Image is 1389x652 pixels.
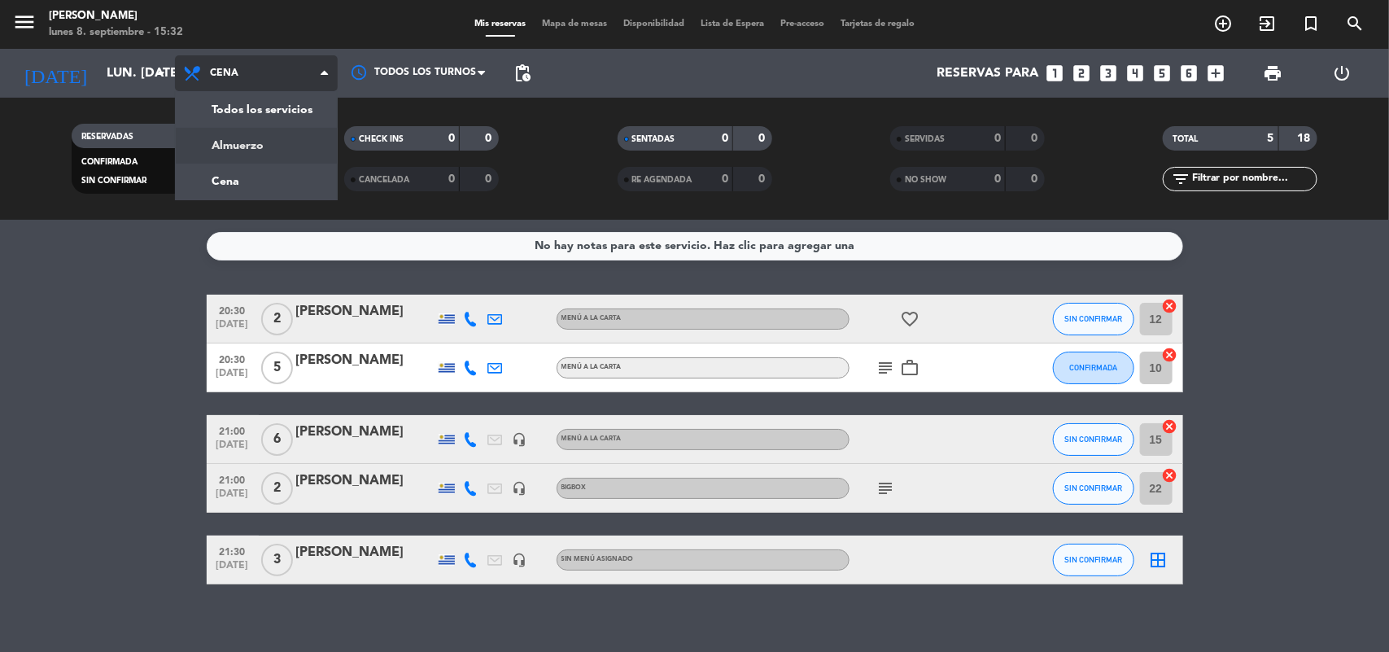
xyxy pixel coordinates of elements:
[561,435,622,442] span: MENÚ A LA CARTA
[212,488,253,507] span: [DATE]
[176,164,337,199] a: Cena
[535,237,854,256] div: No hay notas para este servicio. Haz clic para agregar una
[12,55,98,91] i: [DATE]
[1332,63,1352,83] i: power_settings_new
[832,20,923,28] span: Tarjetas de regalo
[1298,133,1314,144] strong: 18
[876,358,896,378] i: subject
[81,158,138,166] span: CONFIRMADA
[486,173,496,185] strong: 0
[561,315,622,322] span: MENÚ A LA CARTA
[632,135,675,143] span: SENTADAS
[212,421,253,440] span: 21:00
[212,560,253,579] span: [DATE]
[49,24,183,41] div: lunes 8. septiembre - 15:32
[49,8,183,24] div: [PERSON_NAME]
[1162,298,1178,314] i: cancel
[261,352,293,384] span: 5
[296,350,435,371] div: [PERSON_NAME]
[1162,347,1178,363] i: cancel
[905,135,945,143] span: SERVIDAS
[1064,314,1122,323] span: SIN CONFIRMAR
[722,133,728,144] strong: 0
[359,135,404,143] span: CHECK INS
[261,472,293,505] span: 2
[1045,63,1066,84] i: looks_one
[1099,63,1120,84] i: looks_3
[448,173,455,185] strong: 0
[1268,133,1274,144] strong: 5
[12,10,37,40] button: menu
[296,301,435,322] div: [PERSON_NAME]
[296,542,435,563] div: [PERSON_NAME]
[296,422,435,443] div: [PERSON_NAME]
[1257,14,1277,33] i: exit_to_app
[359,176,409,184] span: CANCELADA
[486,133,496,144] strong: 0
[901,309,920,329] i: favorite_border
[1053,544,1134,576] button: SIN CONFIRMAR
[1149,550,1168,570] i: border_all
[772,20,832,28] span: Pre-acceso
[994,133,1001,144] strong: 0
[937,66,1039,81] span: Reservas para
[261,544,293,576] span: 3
[876,479,896,498] i: subject
[212,368,253,387] span: [DATE]
[1179,63,1200,84] i: looks_6
[212,470,253,488] span: 21:00
[212,541,253,560] span: 21:30
[561,484,587,491] span: BIGBOX
[212,440,253,458] span: [DATE]
[513,481,527,496] i: headset_mic
[1263,63,1282,83] span: print
[176,92,337,128] a: Todos los servicios
[1064,555,1122,564] span: SIN CONFIRMAR
[210,68,238,79] span: Cena
[1173,135,1198,143] span: TOTAL
[1308,49,1377,98] div: LOG OUT
[1031,133,1041,144] strong: 0
[1069,363,1117,372] span: CONFIRMADA
[1053,472,1134,505] button: SIN CONFIRMAR
[261,423,293,456] span: 6
[212,300,253,319] span: 20:30
[994,173,1001,185] strong: 0
[722,173,728,185] strong: 0
[758,173,768,185] strong: 0
[261,303,293,335] span: 2
[561,364,622,370] span: MENÚ A LA CARTA
[1031,173,1041,185] strong: 0
[1190,170,1317,188] input: Filtrar por nombre...
[212,319,253,338] span: [DATE]
[1206,63,1227,84] i: add_box
[513,553,527,567] i: headset_mic
[561,556,634,562] span: Sin menú asignado
[81,177,146,185] span: SIN CONFIRMAR
[1053,423,1134,456] button: SIN CONFIRMAR
[1301,14,1321,33] i: turned_in_not
[1152,63,1173,84] i: looks_5
[615,20,692,28] span: Disponibilidad
[534,20,615,28] span: Mapa de mesas
[1213,14,1233,33] i: add_circle_outline
[1064,435,1122,444] span: SIN CONFIRMAR
[1072,63,1093,84] i: looks_two
[1162,418,1178,435] i: cancel
[176,128,337,164] a: Almuerzo
[151,63,171,83] i: arrow_drop_down
[81,133,133,141] span: RESERVADAS
[513,63,532,83] span: pending_actions
[692,20,772,28] span: Lista de Espera
[1162,467,1178,484] i: cancel
[905,176,946,184] span: NO SHOW
[296,470,435,492] div: [PERSON_NAME]
[901,358,920,378] i: work_outline
[632,176,692,184] span: RE AGENDADA
[1053,352,1134,384] button: CONFIRMADA
[212,349,253,368] span: 20:30
[448,133,455,144] strong: 0
[1125,63,1147,84] i: looks_4
[1345,14,1365,33] i: search
[1053,303,1134,335] button: SIN CONFIRMAR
